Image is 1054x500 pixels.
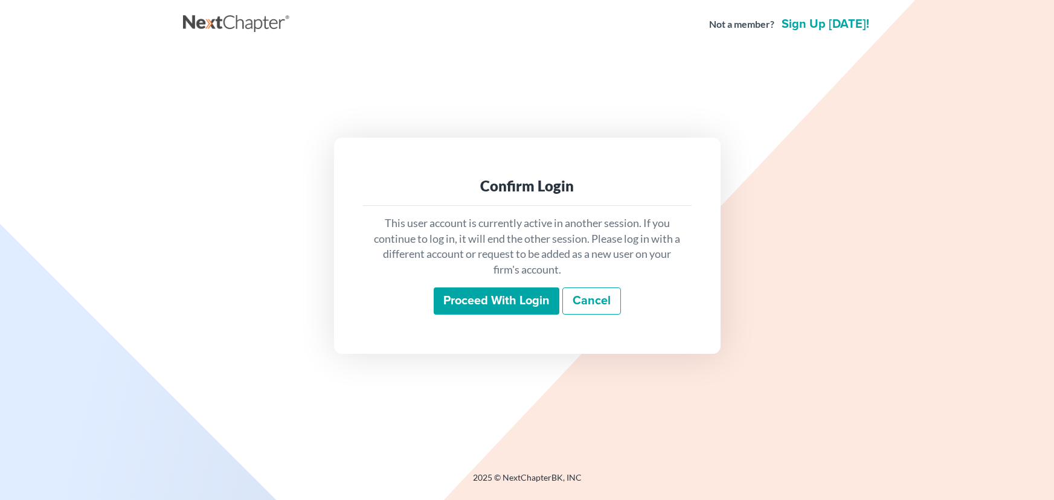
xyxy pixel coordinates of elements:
[779,18,872,30] a: Sign up [DATE]!
[562,287,621,315] a: Cancel
[373,176,682,196] div: Confirm Login
[434,287,559,315] input: Proceed with login
[709,18,774,31] strong: Not a member?
[373,216,682,278] p: This user account is currently active in another session. If you continue to log in, it will end ...
[183,472,872,493] div: 2025 © NextChapterBK, INC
